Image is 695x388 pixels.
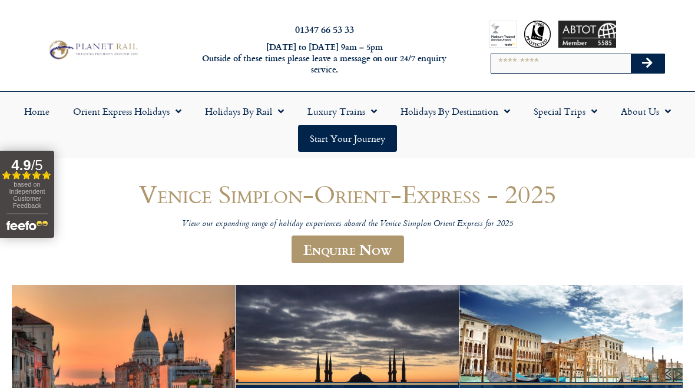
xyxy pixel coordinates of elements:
[292,236,404,263] a: Enquire Now
[61,98,193,125] a: Orient Express Holidays
[522,98,609,125] a: Special Trips
[65,219,630,230] p: View our expanding range of holiday experiences aboard the Venice Simplon Orient Express for 2025
[296,98,389,125] a: Luxury Trains
[12,98,61,125] a: Home
[389,98,522,125] a: Holidays by Destination
[193,98,296,125] a: Holidays by Rail
[298,125,397,152] a: Start your Journey
[295,22,354,36] a: 01347 66 53 33
[609,98,683,125] a: About Us
[45,38,140,61] img: Planet Rail Train Holidays Logo
[6,98,689,152] nav: Menu
[65,180,630,208] h1: Venice Simplon-Orient-Express - 2025
[631,54,665,73] button: Search
[188,42,461,75] h6: [DATE] to [DATE] 9am – 5pm Outside of these times please leave a message on our 24/7 enquiry serv...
